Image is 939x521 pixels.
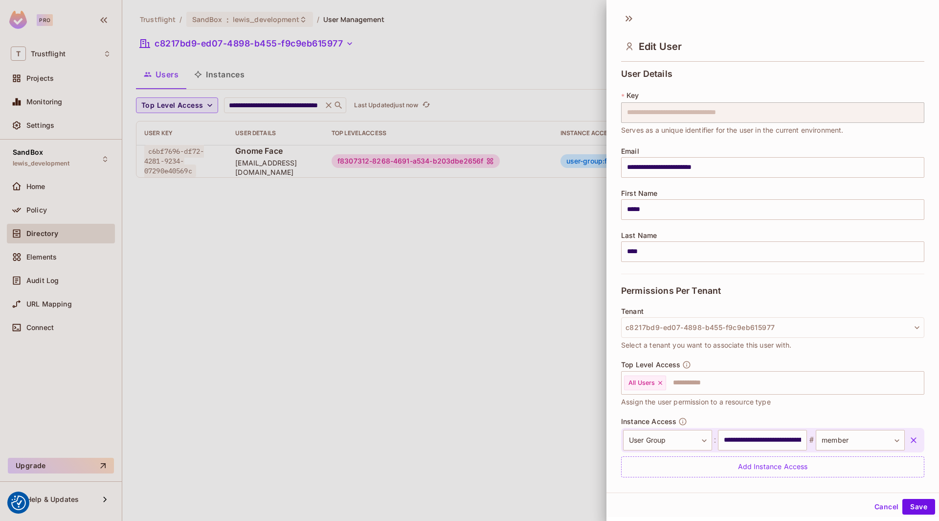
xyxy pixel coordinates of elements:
[624,376,666,390] div: All Users
[621,189,658,197] span: First Name
[621,308,644,315] span: Tenant
[621,232,657,239] span: Last Name
[621,317,924,338] button: c8217bd9-ed07-4898-b455-f9c9eb615977
[11,496,26,510] img: Revisit consent button
[628,379,655,387] span: All Users
[919,381,921,383] button: Open
[621,69,672,79] span: User Details
[816,430,905,450] div: member
[621,418,676,426] span: Instance Access
[621,125,844,136] span: Serves as a unique identifier for the user in the current environment.
[712,434,718,446] span: :
[621,397,771,407] span: Assign the user permission to a resource type
[623,430,712,450] div: User Group
[621,340,791,351] span: Select a tenant you want to associate this user with.
[621,147,639,155] span: Email
[621,361,680,369] span: Top Level Access
[621,456,924,477] div: Add Instance Access
[807,434,816,446] span: #
[621,286,721,296] span: Permissions Per Tenant
[902,499,935,515] button: Save
[626,92,639,99] span: Key
[871,499,902,515] button: Cancel
[11,496,26,510] button: Consent Preferences
[639,41,682,52] span: Edit User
